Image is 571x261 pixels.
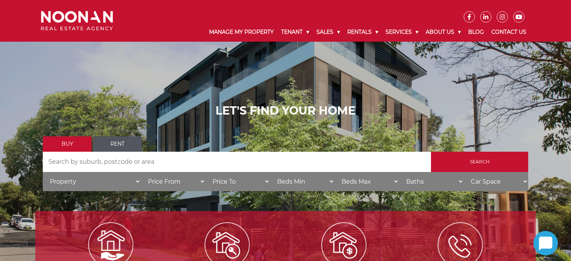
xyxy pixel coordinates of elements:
[422,23,464,42] a: About Us
[344,23,382,42] a: Rentals
[464,23,488,42] a: Blog
[431,152,528,172] input: Search
[313,23,344,42] a: Sales
[382,23,422,42] a: Services
[41,11,113,31] img: Noonan Real Estate Agency
[277,23,313,42] a: Tenant
[205,23,277,42] a: Manage My Property
[43,136,92,152] a: Buy
[43,104,528,118] h1: LET'S FIND YOUR HOME
[43,152,431,172] input: Search by suburb, postcode or area
[488,23,530,42] a: Contact Us
[93,136,142,152] a: Rent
